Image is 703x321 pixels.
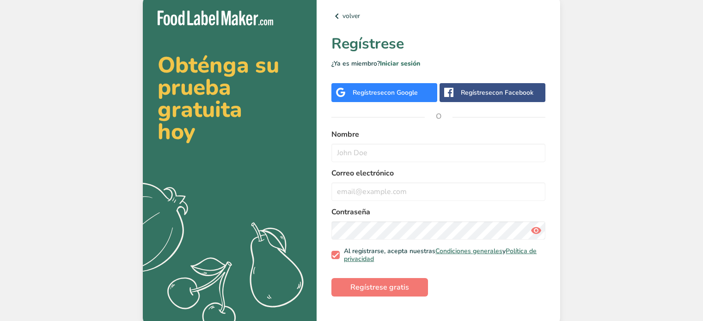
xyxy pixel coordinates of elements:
[331,33,545,55] h1: Regístrese
[331,168,545,179] label: Correo electrónico
[344,247,537,264] a: Política de privacidad
[331,11,545,22] a: volver
[425,103,452,130] span: O
[350,282,409,293] span: Regístrese gratis
[331,59,545,68] p: ¿Ya es miembro?
[158,54,302,143] h2: Obténga su prueba gratuita hoy
[331,182,545,201] input: email@example.com
[331,129,545,140] label: Nombre
[384,88,418,97] span: con Google
[461,88,533,97] div: Regístrese
[158,11,273,26] img: Food Label Maker
[492,88,533,97] span: con Facebook
[331,144,545,162] input: John Doe
[340,247,542,263] span: Al registrarse, acepta nuestras y
[353,88,418,97] div: Regístrese
[331,278,428,297] button: Regístrese gratis
[331,206,545,218] label: Contraseña
[435,247,502,255] a: Condiciones generales
[380,59,420,68] a: Iniciar sesión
